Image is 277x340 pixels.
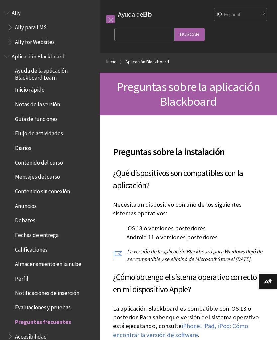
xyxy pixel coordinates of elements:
span: Evaluaciones y pruebas [15,302,71,311]
span: Almacenamiento en la nube [15,259,81,268]
p: La aplicación Blackboard es compatible con iOS 13 o posterior. Para saber que versión del sistema... [113,304,264,339]
p: Necesita un dispositivo con uno de los siguientes sistemas operativos: [113,200,264,218]
span: Ayuda de la aplicación Blackboard Learn [15,65,95,81]
span: Guía de funciones [15,113,58,122]
span: Notificaciones de inserción [15,287,79,296]
input: Buscar [175,28,205,41]
h2: Preguntas sobre la instalación [113,137,264,159]
span: Flujo de actividades [15,128,63,137]
span: Debates [15,215,35,224]
a: Ayuda deBb [118,10,152,18]
a: Inicio [106,58,117,66]
span: Preguntas frecuentes [15,316,71,325]
span: Diarios [15,142,31,151]
span: Preguntas sobre la aplicación Blackboard [117,79,260,109]
span: Contenido sin conexión [15,186,70,195]
p: iOS 13 o versiones posteriores Android 11 o versiones posteriores [113,224,264,241]
span: Inicio rápido [15,84,45,93]
p: La versión de la aplicación Blackboard para Windows dejó de ser compatible y se eliminó de Micros... [113,248,264,263]
span: Contenido del curso [15,157,63,166]
span: Calificaciones [15,244,47,253]
a: Aplicación Blackboard [125,58,169,66]
span: Ally [12,7,21,16]
span: Ally para LMS [15,22,47,31]
nav: Book outline for Anthology Ally Help [4,7,96,48]
span: Aplicación Blackboard [12,51,65,60]
span: Accesibilidad [15,331,47,340]
span: Notas de la versión [15,99,60,108]
h3: ¿Qué dispositivos son compatibles con la aplicación? [113,167,264,192]
strong: Bb [143,10,152,19]
select: Site Language Selector [214,8,267,21]
span: Perfil [15,273,28,282]
span: Anuncios [15,200,37,209]
span: Ally for Websites [15,36,55,45]
span: Mensajes del curso [15,171,60,180]
h3: ¿Cómo obtengo el sistema operativo correcto en mi dispositivo Apple? [113,271,264,296]
a: iPhone, iPad, iPod: Cómo encontrar la versión de software [113,322,248,339]
span: Fechas de entrega [15,229,59,238]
